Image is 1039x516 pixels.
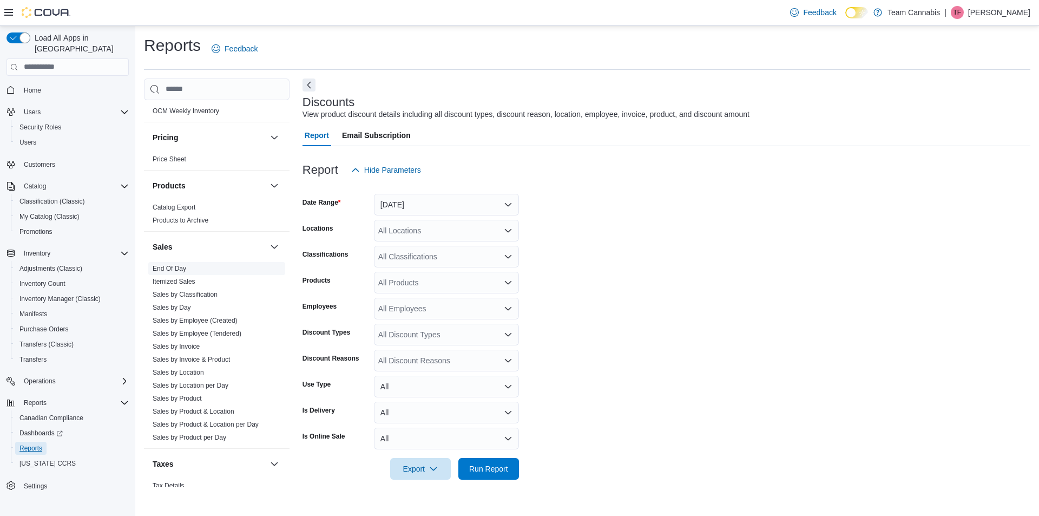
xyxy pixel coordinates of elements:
span: Feedback [225,43,258,54]
button: Pricing [268,131,281,144]
div: Taxes [144,479,290,510]
span: Settings [24,482,47,491]
button: Products [153,180,266,191]
button: Security Roles [11,120,133,135]
span: Customers [24,160,55,169]
span: Sales by Product per Day [153,433,226,442]
h3: Taxes [153,459,174,469]
span: Purchase Orders [19,325,69,334]
label: Date Range [303,198,341,207]
button: Taxes [153,459,266,469]
a: Customers [19,158,60,171]
label: Discount Types [303,328,350,337]
button: Inventory [19,247,55,260]
span: Run Report [469,463,508,474]
span: Security Roles [19,123,61,132]
span: Catalog [19,180,129,193]
span: Promotions [19,227,52,236]
span: Security Roles [15,121,129,134]
a: Security Roles [15,121,65,134]
button: Transfers [11,352,133,367]
a: Sales by Location per Day [153,382,228,389]
p: | [944,6,946,19]
label: Classifications [303,250,348,259]
input: Dark Mode [845,7,868,18]
button: Reports [2,395,133,410]
a: Promotions [15,225,57,238]
a: Dashboards [11,426,133,441]
span: Dashboards [15,427,129,440]
span: Catalog [24,182,46,191]
a: Products to Archive [153,217,208,224]
div: Pricing [144,153,290,170]
a: Transfers [15,353,51,366]
span: [US_STATE] CCRS [19,459,76,468]
button: Hide Parameters [347,159,425,181]
label: Is Online Sale [303,432,345,441]
span: Catalog Export [153,203,195,212]
a: Sales by Employee (Tendered) [153,330,241,337]
button: [DATE] [374,194,519,215]
a: End Of Day [153,265,186,272]
a: Canadian Compliance [15,412,88,424]
span: My Catalog (Classic) [19,212,80,221]
button: Operations [19,375,60,388]
button: Customers [2,156,133,172]
span: Reports [19,444,42,453]
a: Purchase Orders [15,323,73,336]
a: Transfers (Classic) [15,338,78,351]
span: Hide Parameters [364,165,421,175]
h3: Pricing [153,132,178,143]
span: Home [24,86,41,95]
span: Classification (Classic) [19,197,85,206]
button: Open list of options [504,252,512,261]
span: Canadian Compliance [15,412,129,424]
span: Users [15,136,129,149]
button: Reports [11,441,133,456]
h1: Reports [144,35,201,56]
h3: Report [303,164,338,177]
label: Is Delivery [303,406,335,415]
label: Discount Reasons [303,354,359,363]
a: Adjustments (Classic) [15,262,87,275]
button: Sales [153,241,266,252]
a: Sales by Invoice & Product [153,356,230,363]
a: Manifests [15,308,51,321]
a: Sales by Product & Location per Day [153,421,259,428]
button: Home [2,82,133,98]
span: Washington CCRS [15,457,129,470]
button: All [374,376,519,397]
button: Inventory Manager (Classic) [11,291,133,306]
a: Catalog Export [153,204,195,211]
span: Report [305,125,329,146]
span: My Catalog (Classic) [15,210,129,223]
a: Sales by Product per Day [153,434,226,441]
span: Adjustments (Classic) [19,264,82,273]
a: Users [15,136,41,149]
span: Customers [19,158,129,171]
button: Open list of options [504,330,512,339]
a: Tax Details [153,482,185,489]
button: Purchase Orders [11,322,133,337]
a: Inventory Count [15,277,70,290]
span: Inventory Manager (Classic) [15,292,129,305]
a: Inventory Manager (Classic) [15,292,105,305]
button: Users [2,104,133,120]
p: Team Cannabis [887,6,940,19]
span: Canadian Compliance [19,414,83,422]
button: Sales [268,240,281,253]
button: Open list of options [504,278,512,287]
span: Settings [19,479,129,492]
button: Users [19,106,45,119]
span: Manifests [15,308,129,321]
a: Dashboards [15,427,67,440]
span: Sales by Day [153,303,191,312]
h3: Products [153,180,186,191]
span: Sales by Classification [153,290,218,299]
p: [PERSON_NAME] [968,6,1030,19]
span: Reports [24,399,47,407]
a: Sales by Invoice [153,343,200,350]
span: Sales by Location [153,368,204,377]
button: Inventory Count [11,276,133,291]
button: Settings [2,478,133,493]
